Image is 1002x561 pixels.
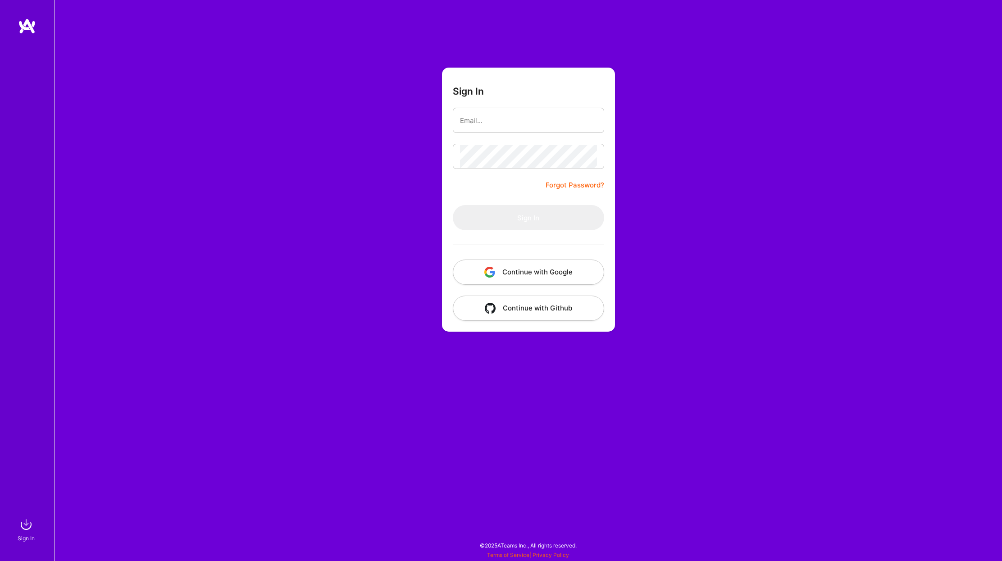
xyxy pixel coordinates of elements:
[453,260,604,285] button: Continue with Google
[546,180,604,191] a: Forgot Password?
[54,534,1002,556] div: © 2025 ATeams Inc., All rights reserved.
[18,534,35,543] div: Sign In
[18,18,36,34] img: logo
[533,552,569,558] a: Privacy Policy
[17,515,35,534] img: sign in
[487,552,529,558] a: Terms of Service
[485,303,496,314] img: icon
[460,109,597,132] input: Email...
[487,552,569,558] span: |
[453,296,604,321] button: Continue with Github
[19,515,35,543] a: sign inSign In
[453,86,484,97] h3: Sign In
[484,267,495,278] img: icon
[453,205,604,230] button: Sign In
